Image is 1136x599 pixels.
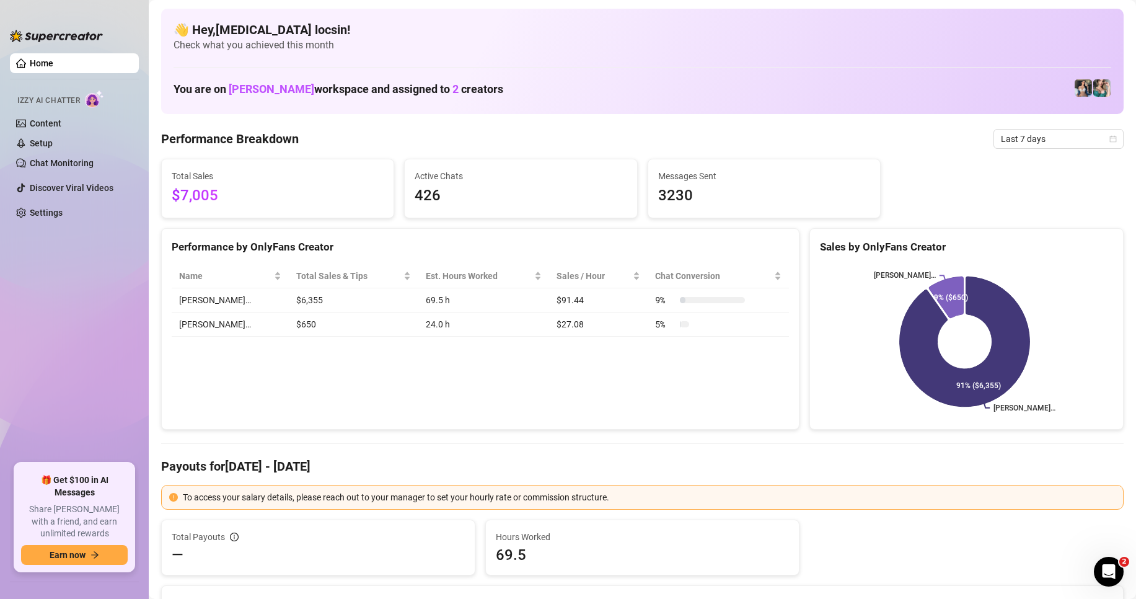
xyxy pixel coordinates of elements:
span: Share [PERSON_NAME] with a friend, and earn unlimited rewards [21,504,128,540]
span: 69.5 [496,545,789,565]
td: $91.44 [549,288,648,313]
a: Setup [30,138,53,148]
span: Total Payouts [172,530,225,544]
span: exclamation-circle [169,493,178,502]
img: Zaddy [1093,79,1111,97]
span: Total Sales [172,169,384,183]
button: Earn nowarrow-right [21,545,128,565]
span: 2 [1119,557,1129,567]
span: 3230 [658,184,870,208]
span: Name [179,269,271,283]
td: [PERSON_NAME]… [172,288,289,313]
a: Chat Monitoring [30,158,94,168]
td: [PERSON_NAME]… [172,313,289,337]
text: [PERSON_NAME]… [993,404,1055,412]
span: arrow-right [90,551,99,559]
a: Content [30,118,61,128]
h4: 👋 Hey, [MEDICAL_DATA] locsin ! [174,21,1111,38]
span: Izzy AI Chatter [17,95,80,107]
span: info-circle [230,533,239,541]
img: AI Chatter [85,90,104,108]
h4: Performance Breakdown [161,130,299,148]
th: Name [172,264,289,288]
span: 2 [452,82,459,95]
span: $7,005 [172,184,384,208]
td: 69.5 h [418,288,549,313]
span: 🎁 Get $100 in AI Messages [21,474,128,499]
td: $6,355 [289,288,418,313]
td: $27.08 [549,313,648,337]
span: Chat Conversion [655,269,772,283]
span: calendar [1109,135,1117,143]
div: Performance by OnlyFans Creator [172,239,789,255]
img: logo-BBDzfeDw.svg [10,30,103,42]
th: Chat Conversion [648,264,789,288]
td: $650 [289,313,418,337]
span: [PERSON_NAME] [229,82,314,95]
span: Active Chats [415,169,627,183]
img: Katy [1075,79,1092,97]
span: 9 % [655,293,675,307]
span: Check what you achieved this month [174,38,1111,52]
td: 24.0 h [418,313,549,337]
th: Total Sales & Tips [289,264,418,288]
div: Est. Hours Worked [426,269,532,283]
th: Sales / Hour [549,264,648,288]
span: Earn now [50,550,86,560]
span: — [172,545,183,565]
a: Settings [30,208,63,218]
span: 426 [415,184,627,208]
h4: Payouts for [DATE] - [DATE] [161,458,1124,475]
iframe: Intercom live chat [1094,557,1124,587]
text: [PERSON_NAME]… [874,271,936,280]
div: Sales by OnlyFans Creator [820,239,1113,255]
a: Home [30,58,53,68]
span: 5 % [655,317,675,331]
h1: You are on workspace and assigned to creators [174,82,503,96]
span: Total Sales & Tips [296,269,401,283]
span: Hours Worked [496,530,789,544]
span: Last 7 days [1001,130,1116,148]
a: Discover Viral Videos [30,183,113,193]
span: Sales / Hour [557,269,630,283]
div: To access your salary details, please reach out to your manager to set your hourly rate or commis... [183,490,1116,504]
span: Messages Sent [658,169,870,183]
